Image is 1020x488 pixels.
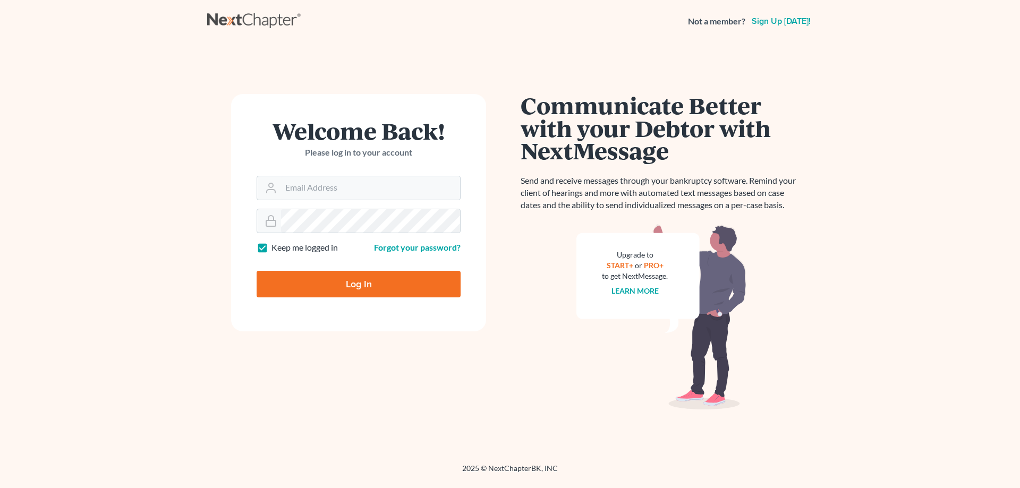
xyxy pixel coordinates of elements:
[602,271,668,281] div: to get NextMessage.
[576,224,746,410] img: nextmessage_bg-59042aed3d76b12b5cd301f8e5b87938c9018125f34e5fa2b7a6b67550977c72.svg
[611,286,659,295] a: Learn more
[521,175,802,211] p: Send and receive messages through your bankruptcy software. Remind your client of hearings and mo...
[607,261,633,270] a: START+
[271,242,338,254] label: Keep me logged in
[688,15,745,28] strong: Not a member?
[750,17,813,25] a: Sign up [DATE]!
[644,261,664,270] a: PRO+
[257,147,461,159] p: Please log in to your account
[521,94,802,162] h1: Communicate Better with your Debtor with NextMessage
[635,261,642,270] span: or
[207,463,813,482] div: 2025 © NextChapterBK, INC
[257,119,461,142] h1: Welcome Back!
[602,250,668,260] div: Upgrade to
[374,242,461,252] a: Forgot your password?
[281,176,460,200] input: Email Address
[257,271,461,297] input: Log In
